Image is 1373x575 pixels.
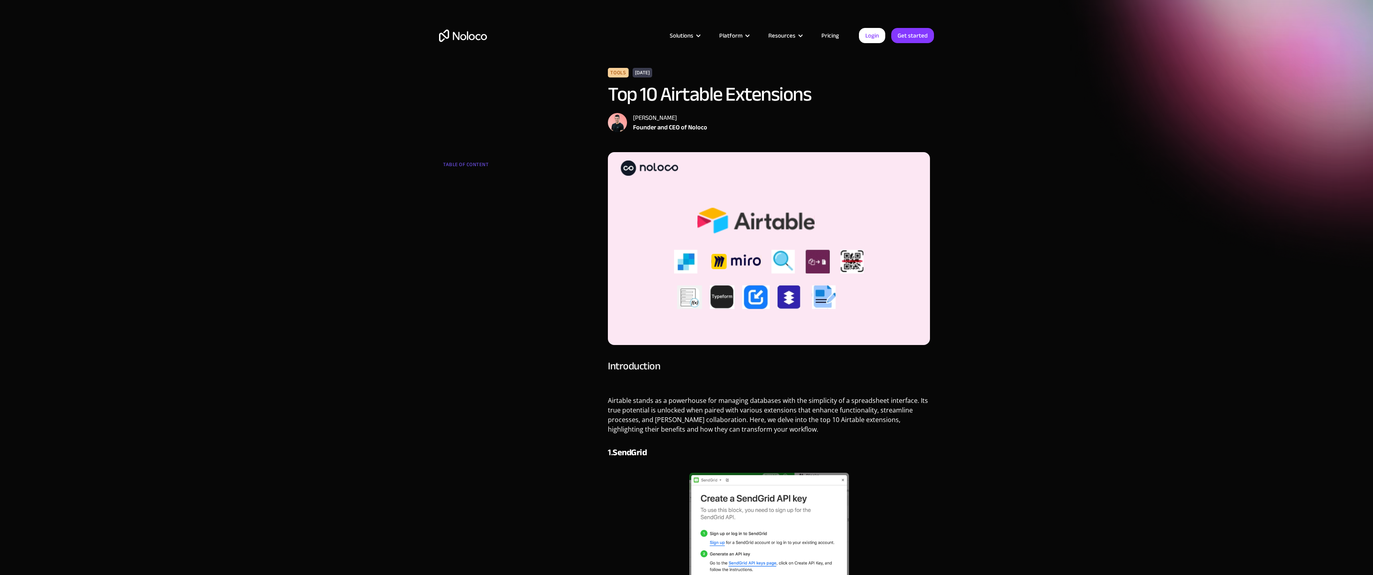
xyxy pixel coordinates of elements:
[660,30,709,41] div: Solutions
[859,28,885,43] a: Login
[719,30,742,41] div: Platform
[633,123,707,132] div: Founder and CEO of Noloco
[633,113,707,123] div: [PERSON_NAME]
[608,396,930,440] p: Airtable stands as a powerhouse for managing databases with the simplicity of a spreadsheet inter...
[891,28,934,43] a: Get started
[709,30,758,41] div: Platform
[670,30,693,41] div: Solutions
[439,30,487,42] a: home
[768,30,795,41] div: Resources
[608,83,930,105] h1: Top 10 Airtable Extensions
[443,159,540,174] div: TABLE OF CONTENT
[608,376,930,392] p: ‍
[608,446,930,458] h4: 1.
[608,360,930,372] h3: Introduction
[613,444,647,461] strong: SendGrid
[811,30,849,41] a: Pricing
[758,30,811,41] div: Resources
